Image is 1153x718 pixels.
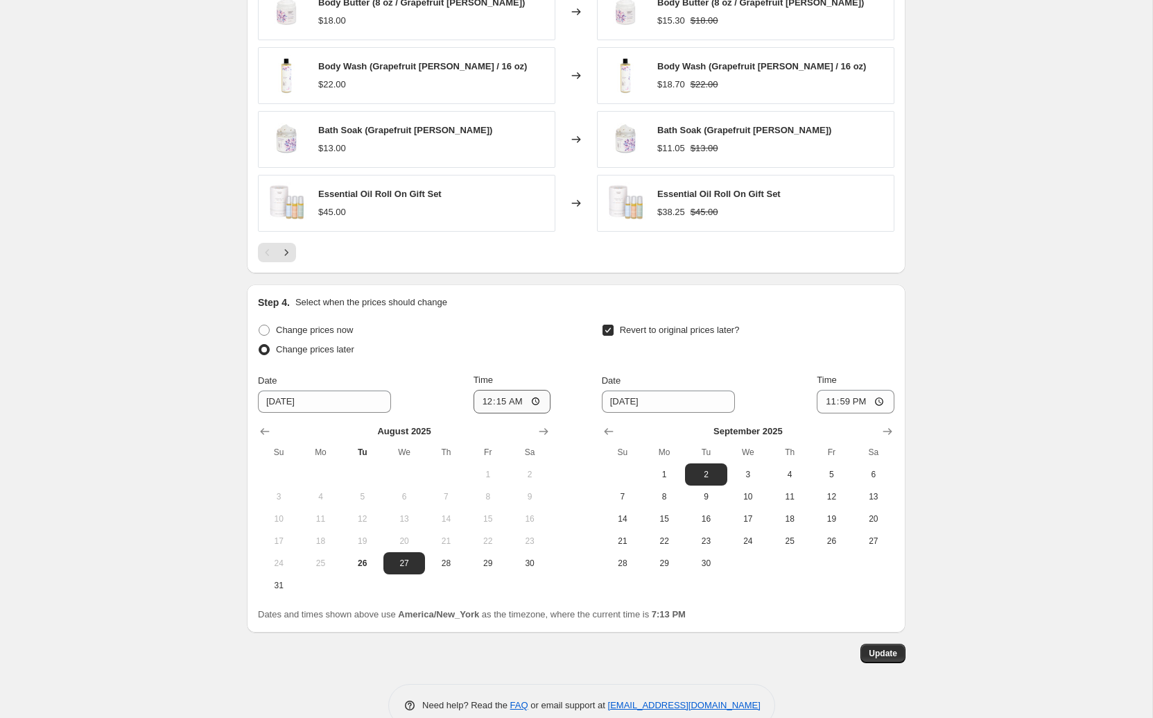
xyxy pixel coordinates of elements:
[605,55,646,96] img: TF_BodyWash_16floz_Lavender_2023_Revised_1_80x.jpg
[733,447,763,458] span: We
[643,508,685,530] button: Monday September 15 2025
[652,609,686,619] b: 7:13 PM
[599,422,618,441] button: Show previous month, August 2025
[769,530,810,552] button: Thursday September 25 2025
[509,508,551,530] button: Saturday August 16 2025
[431,536,461,547] span: 21
[858,491,889,502] span: 13
[305,447,336,458] span: Mo
[473,558,503,569] span: 29
[878,422,897,441] button: Show next month, October 2025
[383,441,425,463] th: Wednesday
[643,441,685,463] th: Monday
[607,558,638,569] span: 28
[649,513,679,524] span: 15
[263,513,294,524] span: 10
[605,182,646,224] img: EORollOnCollection_OW_80x.jpg
[318,189,442,199] span: Essential Oil Roll On Gift Set
[431,558,461,569] span: 28
[383,552,425,574] button: Wednesday August 27 2025
[277,243,296,262] button: Next
[816,469,847,480] span: 5
[305,491,336,502] span: 4
[300,486,341,508] button: Monday August 4 2025
[605,119,646,160] img: TF_BathSoak_Lavender_LidOff_2023_revised_80x.jpg
[869,648,897,659] span: Update
[347,491,378,502] span: 5
[643,530,685,552] button: Monday September 22 2025
[727,530,769,552] button: Wednesday September 24 2025
[276,344,354,354] span: Change prices later
[300,552,341,574] button: Monday August 25 2025
[318,14,346,28] div: $18.00
[383,530,425,552] button: Wednesday August 20 2025
[691,469,721,480] span: 2
[602,375,621,386] span: Date
[318,125,492,135] span: Bath Soak (Grapefruit [PERSON_NAME])
[263,558,294,569] span: 24
[431,513,461,524] span: 14
[467,552,509,574] button: Friday August 29 2025
[473,469,503,480] span: 1
[853,530,894,552] button: Saturday September 27 2025
[620,325,740,335] span: Revert to original prices later?
[300,508,341,530] button: Monday August 11 2025
[305,536,336,547] span: 18
[607,536,638,547] span: 21
[657,78,685,92] div: $18.70
[473,491,503,502] span: 8
[509,441,551,463] th: Saturday
[853,486,894,508] button: Saturday September 13 2025
[300,530,341,552] button: Monday August 18 2025
[810,530,852,552] button: Friday September 26 2025
[514,469,545,480] span: 2
[347,536,378,547] span: 19
[263,447,294,458] span: Su
[266,119,307,160] img: TF_BathSoak_Lavender_LidOff_2023_revised_80x.jpg
[398,609,479,619] b: America/New_York
[258,296,290,309] h2: Step 4.
[510,700,528,710] a: FAQ
[685,530,727,552] button: Tuesday September 23 2025
[691,142,718,155] strike: $13.00
[422,700,510,710] span: Need help? Read the
[853,508,894,530] button: Saturday September 20 2025
[649,447,679,458] span: Mo
[258,441,300,463] th: Sunday
[733,513,763,524] span: 17
[534,422,553,441] button: Show next month, September 2025
[425,486,467,508] button: Thursday August 7 2025
[300,441,341,463] th: Monday
[305,513,336,524] span: 11
[342,441,383,463] th: Tuesday
[509,530,551,552] button: Saturday August 23 2025
[657,189,781,199] span: Essential Oil Roll On Gift Set
[347,513,378,524] span: 12
[607,447,638,458] span: Su
[389,447,419,458] span: We
[657,125,831,135] span: Bath Soak (Grapefruit [PERSON_NAME])
[318,78,346,92] div: $22.00
[607,491,638,502] span: 7
[858,447,889,458] span: Sa
[266,182,307,224] img: EORollOnCollection_OW_80x.jpg
[514,491,545,502] span: 9
[608,700,761,710] a: [EMAIL_ADDRESS][DOMAIN_NAME]
[816,447,847,458] span: Fr
[649,536,679,547] span: 22
[691,78,718,92] strike: $22.00
[602,441,643,463] th: Sunday
[769,463,810,486] button: Thursday September 4 2025
[602,391,735,413] input: 8/26/2025
[425,508,467,530] button: Thursday August 14 2025
[473,447,503,458] span: Fr
[685,463,727,486] button: Tuesday September 2 2025
[258,391,391,413] input: 8/26/2025
[263,580,294,591] span: 31
[810,508,852,530] button: Friday September 19 2025
[727,463,769,486] button: Wednesday September 3 2025
[255,422,275,441] button: Show previous month, July 2025
[853,463,894,486] button: Saturday September 6 2025
[258,609,686,619] span: Dates and times shown above use as the timezone, where the current time is
[774,491,805,502] span: 11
